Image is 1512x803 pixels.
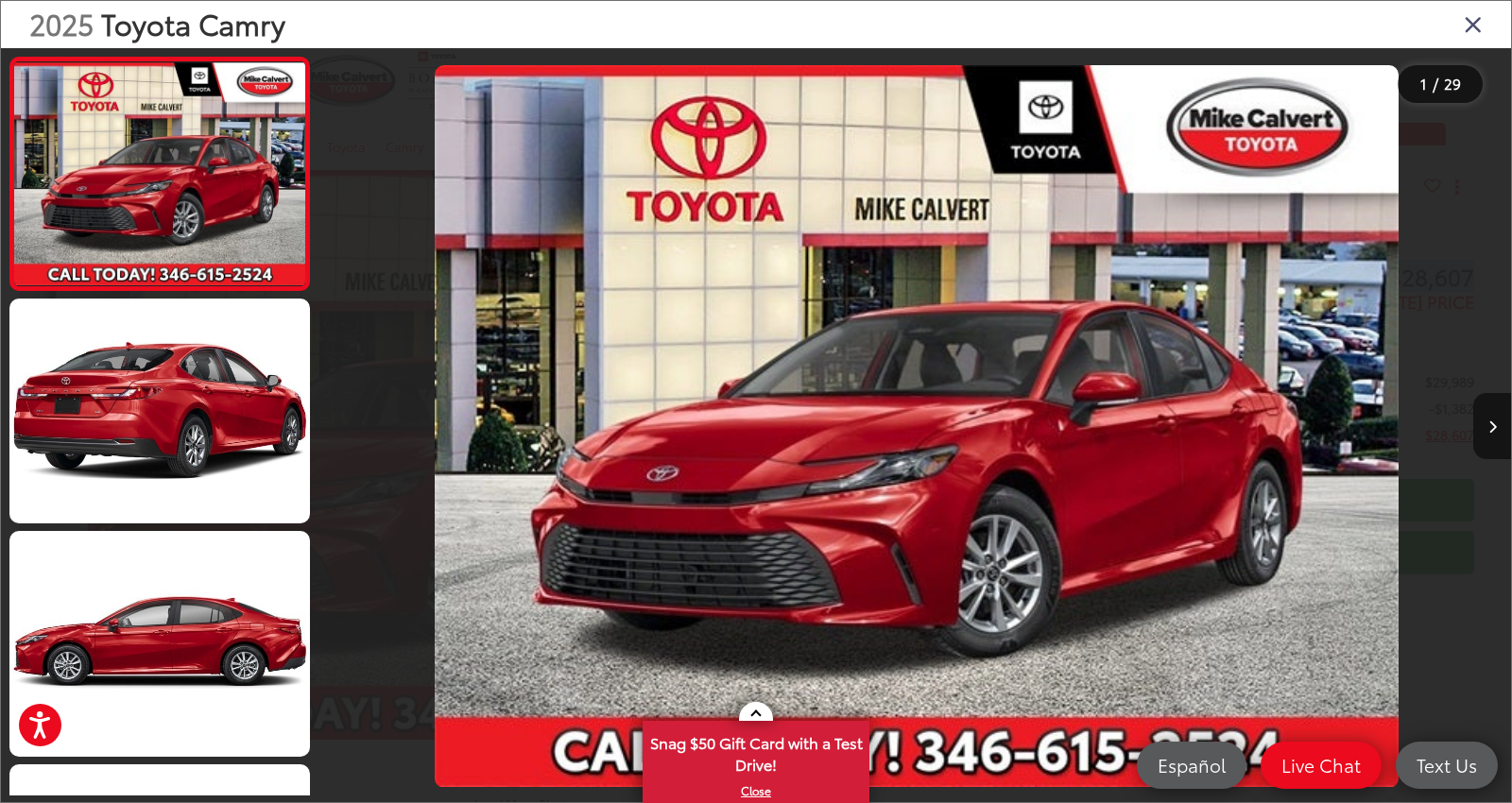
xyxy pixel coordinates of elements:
[1272,753,1370,777] span: Live Chat
[435,65,1399,788] img: 2025 Toyota Camry SE
[1148,753,1235,777] span: Español
[1137,742,1246,789] a: Español
[7,297,313,526] img: 2025 Toyota Camry SE
[1444,73,1461,94] span: 29
[7,529,313,759] img: 2025 Toyota Camry SE
[1473,393,1511,459] button: Next image
[101,3,285,43] span: Toyota Camry
[322,65,1511,788] div: 2025 Toyota Camry SE 0
[1464,11,1483,36] i: Close gallery
[1420,73,1427,94] span: 1
[11,62,308,284] img: 2025 Toyota Camry SE
[1396,742,1498,789] a: Text Us
[1431,77,1440,91] span: /
[1407,753,1486,777] span: Text Us
[29,3,94,43] span: 2025
[1261,742,1382,789] a: Live Chat
[644,723,868,780] span: Snag $50 Gift Card with a Test Drive!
